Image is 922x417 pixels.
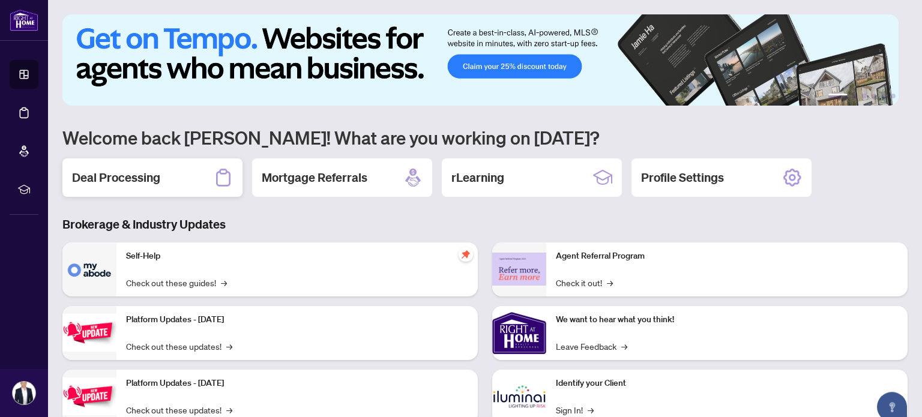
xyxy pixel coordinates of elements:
p: We want to hear what you think! [556,313,898,326]
a: Leave Feedback→ [556,340,627,353]
h2: Mortgage Referrals [262,169,367,186]
span: pushpin [459,247,473,262]
button: 3 [862,94,867,98]
span: → [226,403,232,416]
h2: Deal Processing [72,169,160,186]
a: Check out these guides!→ [126,276,227,289]
img: Profile Icon [13,382,35,404]
span: → [607,276,613,289]
img: Platform Updates - July 8, 2025 [62,377,116,415]
h3: Brokerage & Industry Updates [62,216,908,233]
button: 4 [872,94,876,98]
button: 2 [852,94,857,98]
img: Slide 0 [62,14,899,106]
p: Self-Help [126,250,468,263]
h1: Welcome back [PERSON_NAME]! What are you working on [DATE]? [62,126,908,149]
a: Check out these updates!→ [126,340,232,353]
h2: rLearning [451,169,504,186]
img: Agent Referral Program [492,253,546,286]
a: Check it out!→ [556,276,613,289]
button: 6 [891,94,896,98]
p: Platform Updates - [DATE] [126,377,468,390]
button: Open asap [874,375,910,411]
img: logo [10,9,38,31]
span: → [588,403,594,416]
h2: Profile Settings [641,169,724,186]
p: Agent Referral Program [556,250,898,263]
p: Identify your Client [556,377,898,390]
a: Check out these updates!→ [126,403,232,416]
span: → [621,340,627,353]
button: 1 [828,94,848,98]
span: → [226,340,232,353]
img: We want to hear what you think! [492,306,546,360]
a: Sign In!→ [556,403,594,416]
img: Platform Updates - July 21, 2025 [62,314,116,352]
img: Self-Help [62,242,116,296]
button: 5 [881,94,886,98]
p: Platform Updates - [DATE] [126,313,468,326]
span: → [221,276,227,289]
